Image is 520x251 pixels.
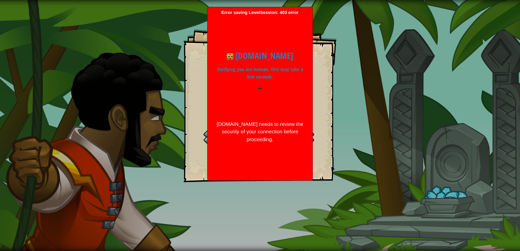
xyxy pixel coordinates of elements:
[202,85,308,95] li: Bonus: no code problems.
[216,66,304,81] p: Verifying you are human. This may take a few seconds.
[216,120,304,144] div: [DOMAIN_NAME] needs to review the security of your connection before proceeding.
[202,75,308,85] li: Your hero must survive.
[227,53,233,60] img: Icon for codecombat.com
[211,10,309,177] span: Error saving LevelSession: 403 error
[216,49,304,62] h1: [DOMAIN_NAME]
[202,66,308,76] li: Defeat the ogres.
[192,158,328,165] p: When in doubt, buy better armor.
